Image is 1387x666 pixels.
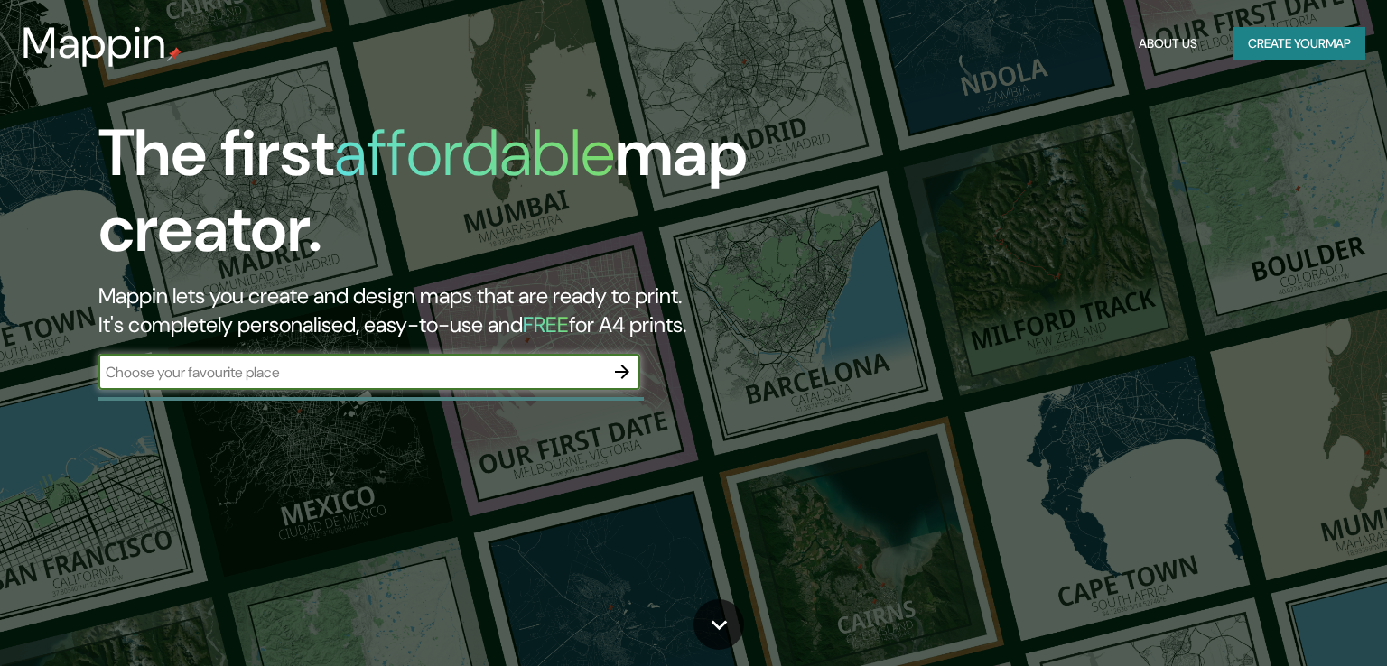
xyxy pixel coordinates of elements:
h5: FREE [523,310,569,338]
button: About Us [1131,27,1205,60]
h1: The first map creator. [98,116,792,282]
input: Choose your favourite place [98,362,604,383]
button: Create yourmap [1233,27,1365,60]
img: mappin-pin [167,47,182,61]
h2: Mappin lets you create and design maps that are ready to print. It's completely personalised, eas... [98,282,792,339]
h3: Mappin [22,18,167,69]
h1: affordable [334,111,615,195]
